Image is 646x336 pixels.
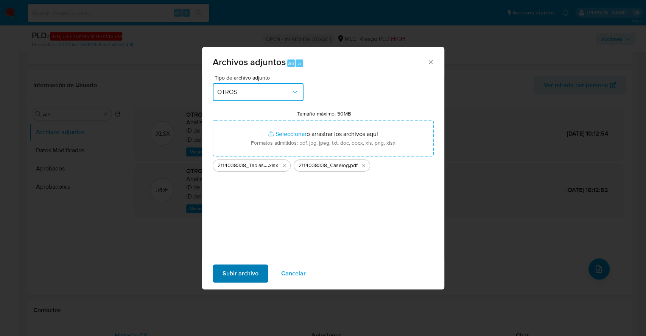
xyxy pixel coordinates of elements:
button: Subir archivo [213,264,268,283]
button: Cerrar [427,58,434,65]
span: OTROS [217,88,291,96]
span: a [298,60,301,67]
span: .pdf [349,162,358,169]
span: Cancelar [281,265,306,282]
button: Cancelar [271,264,316,283]
span: 2114038338_Tablas Transaccionales 1.4.0 [218,162,268,169]
label: Tamaño máximo: 50MB [297,110,351,117]
ul: Archivos seleccionados [213,156,434,172]
span: 2114038338_Caselog [299,162,349,169]
span: Subir archivo [223,265,258,282]
span: .xlsx [268,162,278,169]
button: OTROS [213,83,304,101]
span: Archivos adjuntos [213,55,286,69]
button: Eliminar 2114038338_Tablas Transaccionales 1.4.0.xlsx [280,161,289,170]
button: Eliminar 2114038338_Caselog.pdf [359,161,368,170]
span: Tipo de archivo adjunto [215,75,305,80]
span: Alt [288,60,294,67]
